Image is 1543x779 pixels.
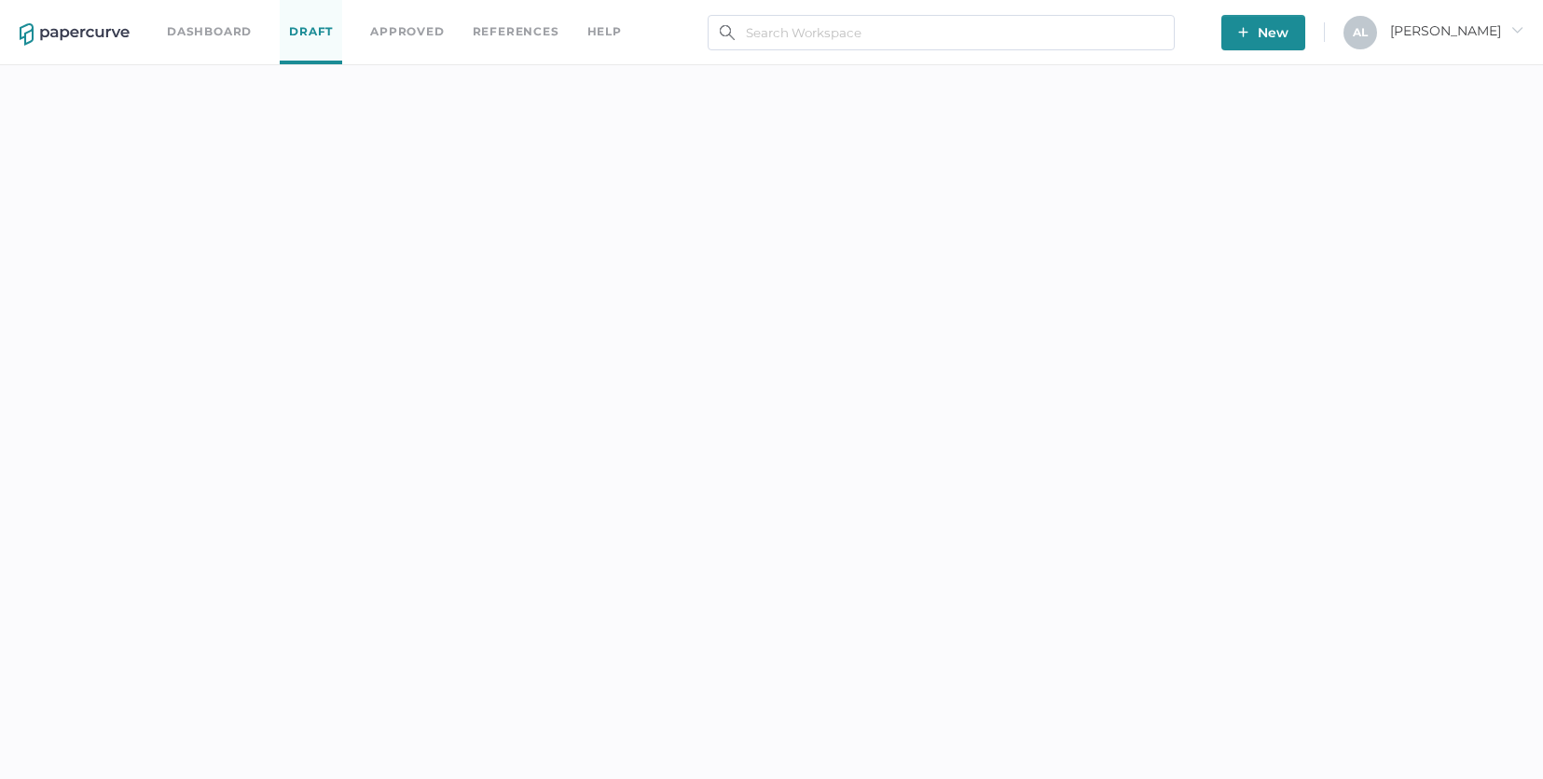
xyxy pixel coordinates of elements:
div: help [587,21,622,42]
span: [PERSON_NAME] [1390,22,1523,39]
button: New [1221,15,1305,50]
span: A L [1353,25,1368,39]
img: plus-white.e19ec114.svg [1238,27,1248,37]
input: Search Workspace [708,15,1175,50]
a: Approved [370,21,444,42]
i: arrow_right [1510,23,1523,36]
a: Dashboard [167,21,252,42]
img: papercurve-logo-colour.7244d18c.svg [20,23,130,46]
span: New [1238,15,1288,50]
a: References [473,21,559,42]
img: search.bf03fe8b.svg [720,25,735,40]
